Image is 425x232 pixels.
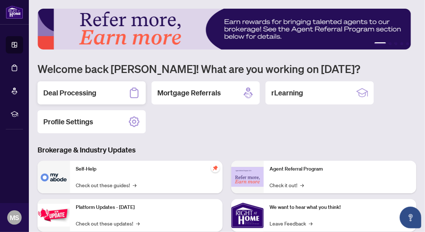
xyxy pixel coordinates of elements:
button: 1 [374,42,386,45]
button: 4 [400,42,403,45]
button: 2 [389,42,392,45]
h2: rLearning [271,88,303,98]
button: 5 [406,42,409,45]
h2: Deal Processing [43,88,96,98]
button: Open asap [400,207,421,228]
p: Platform Updates - [DATE] [76,203,217,211]
p: We want to hear what you think! [270,203,411,211]
h3: Brokerage & Industry Updates [38,145,416,155]
img: Agent Referral Program [231,167,264,187]
p: Agent Referral Program [270,165,411,173]
a: Leave Feedback→ [270,219,312,227]
span: → [300,181,304,189]
h1: Welcome back [PERSON_NAME]! What are you working on [DATE]? [38,62,416,76]
span: MS [10,212,19,223]
a: Check out these updates!→ [76,219,140,227]
h2: Profile Settings [43,117,93,127]
a: Check out these guides!→ [76,181,136,189]
img: Slide 0 [38,9,411,50]
span: → [309,219,312,227]
img: We want to hear what you think! [231,199,264,232]
button: 3 [395,42,398,45]
span: pushpin [211,164,220,172]
p: Self-Help [76,165,217,173]
a: Check it out!→ [270,181,304,189]
img: Platform Updates - July 21, 2025 [38,204,70,227]
img: logo [6,5,23,19]
h2: Mortgage Referrals [157,88,221,98]
span: → [136,219,140,227]
span: → [133,181,136,189]
img: Self-Help [38,161,70,193]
